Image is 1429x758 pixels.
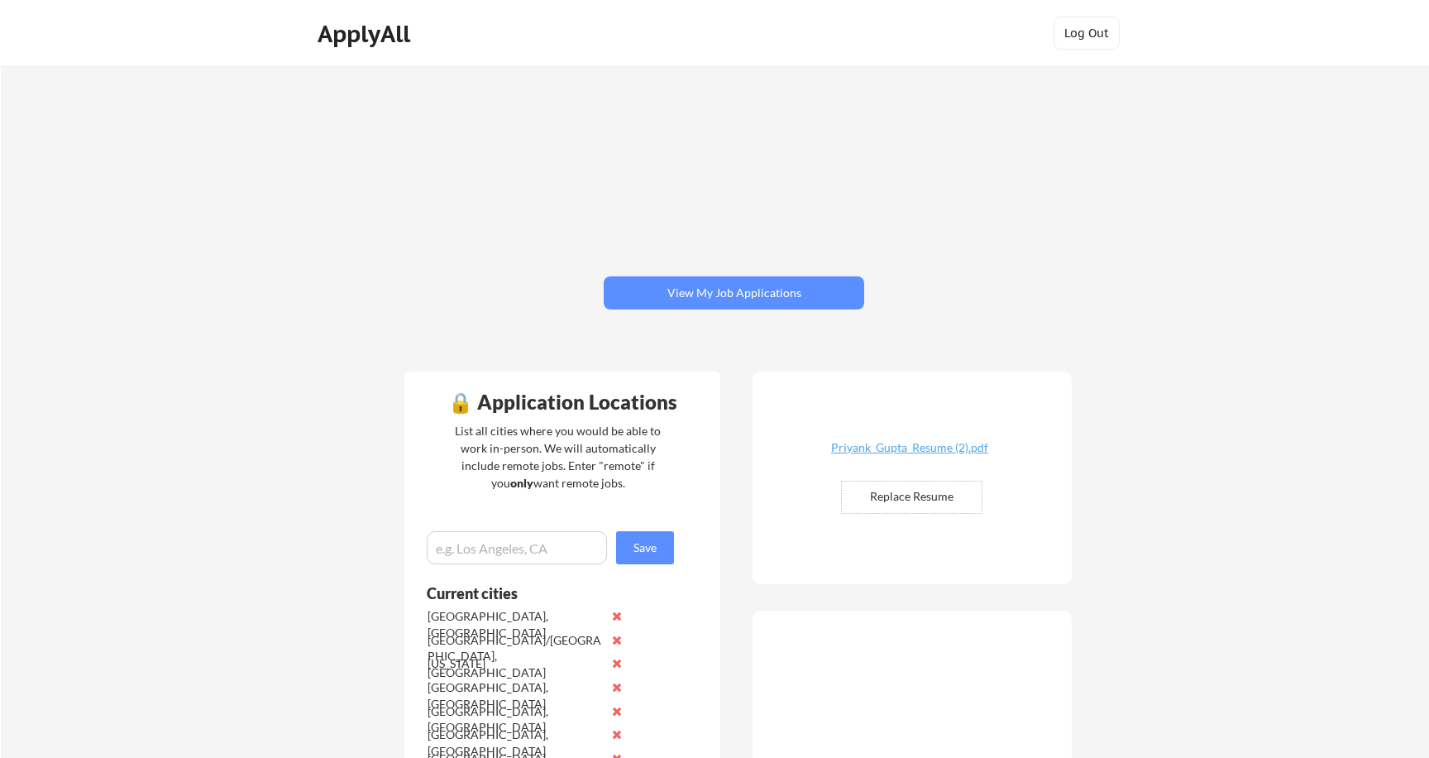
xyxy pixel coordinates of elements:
[428,632,602,681] div: [GEOGRAPHIC_DATA]/[GEOGRAPHIC_DATA], [GEOGRAPHIC_DATA]
[318,20,415,48] div: ApplyAll
[616,531,674,564] button: Save
[444,422,671,492] div: List all cities where you would be able to work in-person. We will automatically include remote j...
[427,531,607,564] input: e.g. Los Angeles, CA
[811,442,1008,453] div: Priyank_Gupta_Resume (2).pdf
[428,655,602,672] div: [US_STATE]
[427,586,656,601] div: Current cities
[428,608,602,640] div: [GEOGRAPHIC_DATA],[GEOGRAPHIC_DATA]
[1054,17,1120,50] button: Log Out
[604,276,864,309] button: View My Job Applications
[409,392,716,412] div: 🔒 Application Locations
[510,476,533,490] strong: only
[428,679,602,712] div: [GEOGRAPHIC_DATA], [GEOGRAPHIC_DATA]
[428,703,602,736] div: [GEOGRAPHIC_DATA], [GEOGRAPHIC_DATA]
[811,442,1008,468] a: Priyank_Gupta_Resume (2).pdf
